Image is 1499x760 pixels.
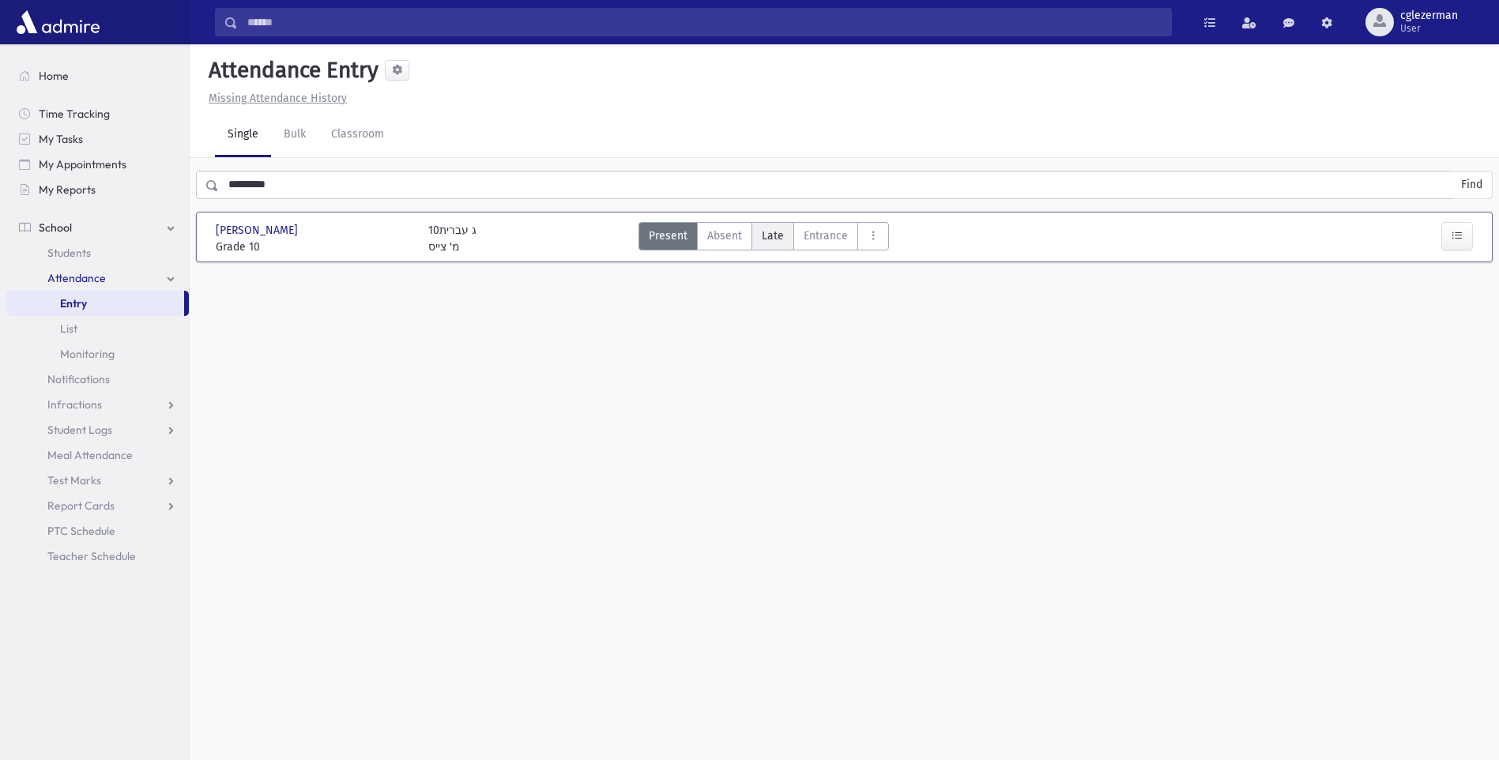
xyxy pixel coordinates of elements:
[6,291,184,316] a: Entry
[39,132,83,146] span: My Tasks
[60,347,115,361] span: Monitoring
[47,524,115,538] span: PTC Schedule
[6,265,189,291] a: Attendance
[6,63,189,88] a: Home
[60,322,77,336] span: List
[47,448,133,462] span: Meal Attendance
[60,296,87,310] span: Entry
[47,271,106,285] span: Attendance
[202,92,347,105] a: Missing Attendance History
[6,215,189,240] a: School
[47,423,112,437] span: Student Logs
[6,152,189,177] a: My Appointments
[6,468,189,493] a: Test Marks
[209,92,347,105] u: Missing Attendance History
[47,473,101,487] span: Test Marks
[804,228,848,244] span: Entrance
[1400,9,1458,22] span: cglezerman
[6,392,189,417] a: Infractions
[6,177,189,202] a: My Reports
[6,544,189,569] a: Teacher Schedule
[1400,22,1458,35] span: User
[47,372,110,386] span: Notifications
[6,493,189,518] a: Report Cards
[39,220,72,235] span: School
[238,8,1171,36] input: Search
[39,107,110,121] span: Time Tracking
[318,113,397,157] a: Classroom
[707,228,742,244] span: Absent
[6,316,189,341] a: List
[216,239,412,255] span: Grade 10
[6,518,189,544] a: PTC Schedule
[1452,171,1492,198] button: Find
[39,182,96,197] span: My Reports
[39,69,69,83] span: Home
[13,6,104,38] img: AdmirePro
[47,499,115,513] span: Report Cards
[762,228,784,244] span: Late
[271,113,318,157] a: Bulk
[216,222,301,239] span: [PERSON_NAME]
[428,222,476,255] div: 10ג עברית מ' צייס
[215,113,271,157] a: Single
[6,240,189,265] a: Students
[638,222,889,255] div: AttTypes
[6,341,189,367] a: Monitoring
[649,228,687,244] span: Present
[6,367,189,392] a: Notifications
[6,417,189,442] a: Student Logs
[47,397,102,412] span: Infractions
[6,101,189,126] a: Time Tracking
[47,549,136,563] span: Teacher Schedule
[202,57,379,84] h5: Attendance Entry
[47,246,91,260] span: Students
[39,157,126,171] span: My Appointments
[6,442,189,468] a: Meal Attendance
[6,126,189,152] a: My Tasks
